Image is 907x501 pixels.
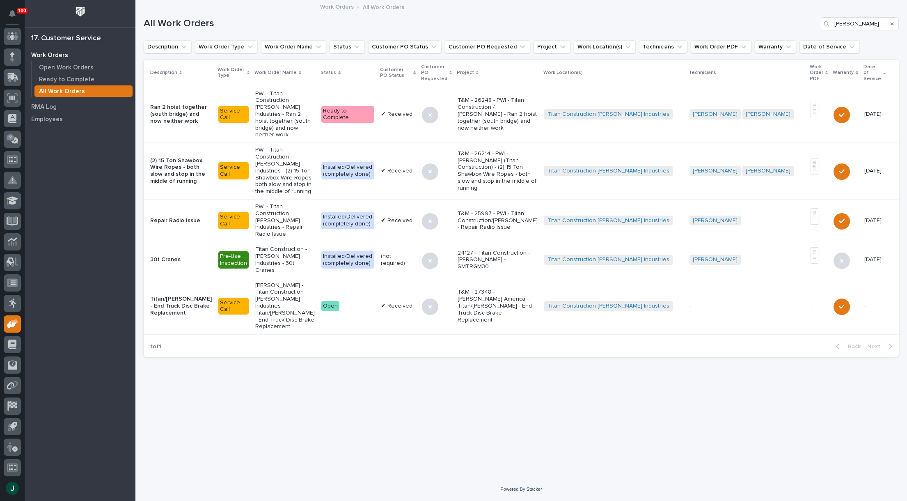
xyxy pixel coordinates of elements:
[799,40,860,53] button: Date of Service
[321,251,374,269] div: Installed/Delivered (completely done)
[144,242,899,278] tr: 30t CranesPre-Use InspectionTitan Construction - [PERSON_NAME] Industries - 30t CranesInstalled/D...
[864,256,886,263] p: [DATE]
[4,480,21,497] button: users-avatar
[25,49,135,61] a: Work Orders
[144,40,192,53] button: Description
[218,212,249,229] div: Service Call
[32,85,135,97] a: All Work Orders
[811,303,827,310] p: -
[691,40,751,53] button: Work Order PDF
[457,68,474,77] p: Project
[421,62,447,83] p: Customer PO Requested
[39,76,94,83] p: Ready to Complete
[218,106,249,123] div: Service Call
[31,103,57,111] p: RMA Log
[255,147,315,195] p: PWI - Titan Construction [PERSON_NAME] Industries - (2) 15 Ton Shawbox Wire Ropes - both slow and...
[639,40,687,53] button: Technicians
[363,2,404,11] p: All Work Orders
[534,40,570,53] button: Project
[31,116,63,123] p: Employees
[864,303,886,310] p: -
[25,113,135,125] a: Employees
[321,68,336,77] p: Status
[31,34,101,43] div: 17. Customer Service
[39,64,94,71] p: Open Work Orders
[693,256,738,263] a: [PERSON_NAME]
[574,40,636,53] button: Work Location(s)
[829,343,864,350] button: Back
[255,246,315,273] p: Titan Construction - [PERSON_NAME] Industries - 30t Cranes
[458,210,538,231] p: T&M - 25997 - PWI - Titan Construction/[PERSON_NAME] - Repair Radio Issue
[810,62,823,83] p: Work Order PDF
[25,101,135,113] a: RMA Log
[458,289,538,323] p: T&M - 27348 - [PERSON_NAME] America - Titan/[PERSON_NAME] - End Truck Disc Brake Replacement
[330,40,365,53] button: Status
[381,253,415,267] p: (not required)
[863,62,881,83] p: Date of Service
[144,142,899,199] tr: (2) 15 Ton Shawbox Wire Ropes - both slow and stop in the middle of runningService CallPWI - Tita...
[547,168,669,175] a: Titan Construction [PERSON_NAME] Industries
[321,106,374,123] div: Ready to Complete
[547,217,669,224] a: Titan Construction [PERSON_NAME] Industries
[689,303,804,310] p: -
[32,62,135,73] a: Open Work Orders
[218,65,245,80] p: Work Order Type
[693,217,738,224] a: [PERSON_NAME]
[218,298,249,315] div: Service Call
[693,111,738,118] a: [PERSON_NAME]
[150,296,212,316] p: Titan/[PERSON_NAME] - End Truck Disc Brake Replacement
[150,104,212,124] p: Ran 2 hoist together (south bridge) and now neither work
[547,256,669,263] a: Titan Construction [PERSON_NAME] Industries
[254,68,297,77] p: Work Order Name
[547,111,669,118] a: Titan Construction [PERSON_NAME] Industries
[150,256,212,263] p: 30t Cranes
[195,40,258,53] button: Work Order Type
[218,251,249,269] div: Pre-Use Inspection
[458,250,538,270] p: 24127 - Titan Construction - [PERSON_NAME] - SMTRGM30
[547,303,669,310] a: Titan Construction [PERSON_NAME] Industries
[321,212,374,229] div: Installed/Delivered (completely done)
[445,40,530,53] button: Customer PO Requested
[821,17,899,30] input: Search
[150,68,177,77] p: Description
[543,68,583,77] p: Work Location(s)
[321,162,374,179] div: Installed/Delivered (completely done)
[381,168,415,175] p: ✔ Received
[380,65,412,80] p: Customer PO Status
[144,86,899,142] tr: Ran 2 hoist together (south bridge) and now neither workService CallPWI - Titan Construction [PER...
[368,40,442,53] button: Customer PO Status
[255,90,315,139] p: PWI - Titan Construction [PERSON_NAME] Industries - Ran 2 hoist together (south bridge) and now n...
[746,168,790,175] a: [PERSON_NAME]
[746,111,790,118] a: [PERSON_NAME]
[843,343,861,350] span: Back
[458,97,538,131] p: T&M - 26248 - PWI - Titan Construction / [PERSON_NAME] - Ran 2 hoist together (south bridge) and ...
[150,217,212,224] p: Repair Radio Issue
[864,217,886,224] p: [DATE]
[32,74,135,85] a: Ready to Complete
[39,88,85,95] p: All Work Orders
[320,2,354,11] a: Work Orders
[255,282,315,331] p: [PERSON_NAME] - Titan Construction [PERSON_NAME] Industries - Titan/[PERSON_NAME] - End Truck Dis...
[144,278,899,335] tr: Titan/[PERSON_NAME] - End Truck Disc Brake ReplacementService Call[PERSON_NAME] - Titan Construct...
[864,168,886,175] p: [DATE]
[321,301,339,311] div: Open
[381,111,415,118] p: ✔ Received
[833,68,854,77] p: Warranty
[864,343,899,350] button: Next
[144,337,168,357] p: 1 of 1
[10,10,21,23] div: Notifications100
[381,217,415,224] p: ✔ Received
[255,203,315,238] p: PWI - Titan Construction [PERSON_NAME] Industries - Repair Radio Issue
[144,199,899,242] tr: Repair Radio IssueService CallPWI - Titan Construction [PERSON_NAME] Industries - Repair Radio Is...
[144,18,818,30] h1: All Work Orders
[218,162,249,179] div: Service Call
[4,5,21,22] button: Notifications
[381,303,415,310] p: ✔ Received
[18,8,26,14] p: 100
[31,52,68,59] p: Work Orders
[458,150,538,192] p: T&M - 26214 - PWI - [PERSON_NAME] (Titan Construction) - (2) 15 Ton Shawbox Wire Ropes - both slo...
[261,40,326,53] button: Work Order Name
[867,343,885,350] span: Next
[755,40,796,53] button: Warranty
